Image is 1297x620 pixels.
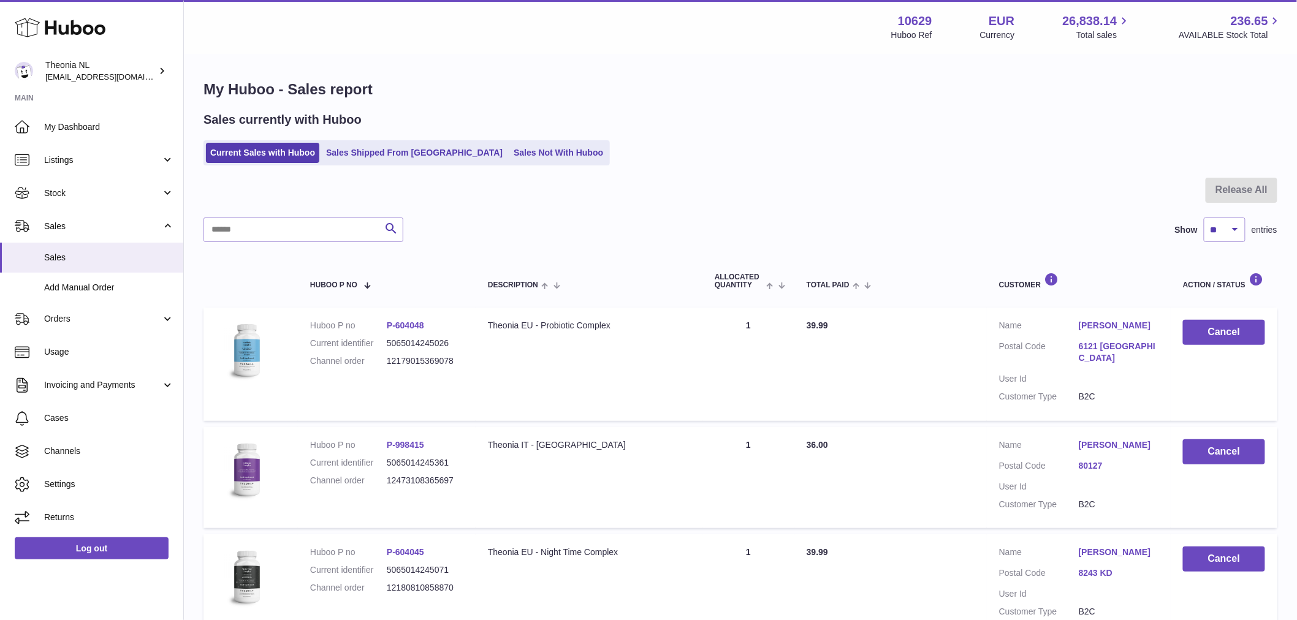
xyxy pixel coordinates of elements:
dt: Postal Code [999,567,1079,582]
dt: Huboo P no [310,320,387,331]
td: 1 [702,308,794,420]
button: Cancel [1183,439,1265,464]
a: P-998415 [387,440,424,450]
span: Returns [44,512,174,523]
a: P-604048 [387,320,424,330]
dd: 5065014245361 [387,457,463,469]
span: Usage [44,346,174,358]
a: 80127 [1079,460,1158,472]
img: info@wholesomegoods.eu [15,62,33,80]
dd: 5065014245026 [387,338,463,349]
a: Sales Shipped From [GEOGRAPHIC_DATA] [322,143,507,163]
a: [PERSON_NAME] [1079,439,1158,451]
span: [EMAIL_ADDRESS][DOMAIN_NAME] [45,72,180,81]
h1: My Huboo - Sales report [203,80,1277,99]
span: 26,838.14 [1062,13,1117,29]
a: P-604045 [387,547,424,557]
span: Listings [44,154,161,166]
span: Add Manual Order [44,282,174,293]
a: Log out [15,537,169,559]
div: Theonia EU - Probiotic Complex [488,320,690,331]
div: Theonia IT - [GEOGRAPHIC_DATA] [488,439,690,451]
dd: B2C [1079,391,1158,403]
span: AVAILABLE Stock Total [1179,29,1282,41]
label: Show [1175,224,1198,236]
span: Cases [44,412,174,424]
dd: B2C [1079,606,1158,618]
div: Huboo Ref [891,29,932,41]
span: ALLOCATED Quantity [715,273,763,289]
dt: Name [999,320,1079,335]
dt: Channel order [310,475,387,486]
dd: 12179015369078 [387,355,463,367]
div: Currency [980,29,1015,41]
a: [PERSON_NAME] [1079,320,1158,331]
dt: Current identifier [310,564,387,576]
dt: Channel order [310,582,387,594]
a: 8243 KD [1079,567,1158,579]
span: Channels [44,445,174,457]
img: 106291725893057.jpg [216,320,277,381]
dt: Current identifier [310,338,387,349]
dd: 5065014245071 [387,564,463,576]
span: Invoicing and Payments [44,379,161,391]
div: Action / Status [1183,273,1265,289]
dd: 12473108365697 [387,475,463,486]
dt: User Id [999,373,1079,385]
a: 26,838.14 Total sales [1062,13,1131,41]
span: Total paid [807,281,850,289]
button: Cancel [1183,320,1265,345]
dt: User Id [999,481,1079,493]
dt: Postal Code [999,341,1079,367]
span: Huboo P no [310,281,357,289]
span: 236.65 [1231,13,1268,29]
dt: Channel order [310,355,387,367]
h2: Sales currently with Huboo [203,112,362,128]
span: Settings [44,478,174,490]
dt: Huboo P no [310,546,387,558]
span: 39.99 [807,547,828,557]
a: [PERSON_NAME] [1079,546,1158,558]
dt: Customer Type [999,499,1079,510]
dt: Name [999,546,1079,561]
a: 236.65 AVAILABLE Stock Total [1179,13,1282,41]
img: 106291725893008.jpg [216,439,277,501]
strong: 10629 [898,13,932,29]
dt: Customer Type [999,391,1079,403]
td: 1 [702,427,794,529]
dt: Huboo P no [310,439,387,451]
span: Sales [44,221,161,232]
img: 106291725893109.jpg [216,546,277,608]
a: 6121 [GEOGRAPHIC_DATA] [1079,341,1158,364]
div: Theonia NL [45,59,156,83]
span: Description [488,281,538,289]
dt: Customer Type [999,606,1079,618]
div: Customer [999,273,1158,289]
span: Total sales [1076,29,1131,41]
a: Current Sales with Huboo [206,143,319,163]
span: Sales [44,252,174,263]
dd: 12180810858870 [387,582,463,594]
span: 36.00 [807,440,828,450]
dt: Postal Code [999,460,1079,475]
span: My Dashboard [44,121,174,133]
dt: User Id [999,588,1079,600]
div: Theonia EU - Night Time Complex [488,546,690,558]
span: 39.99 [807,320,828,330]
span: entries [1252,224,1277,236]
button: Cancel [1183,546,1265,572]
a: Sales Not With Huboo [509,143,607,163]
dd: B2C [1079,499,1158,510]
span: Orders [44,313,161,325]
span: Stock [44,187,161,199]
strong: EUR [989,13,1014,29]
dt: Name [999,439,1079,454]
dt: Current identifier [310,457,387,469]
